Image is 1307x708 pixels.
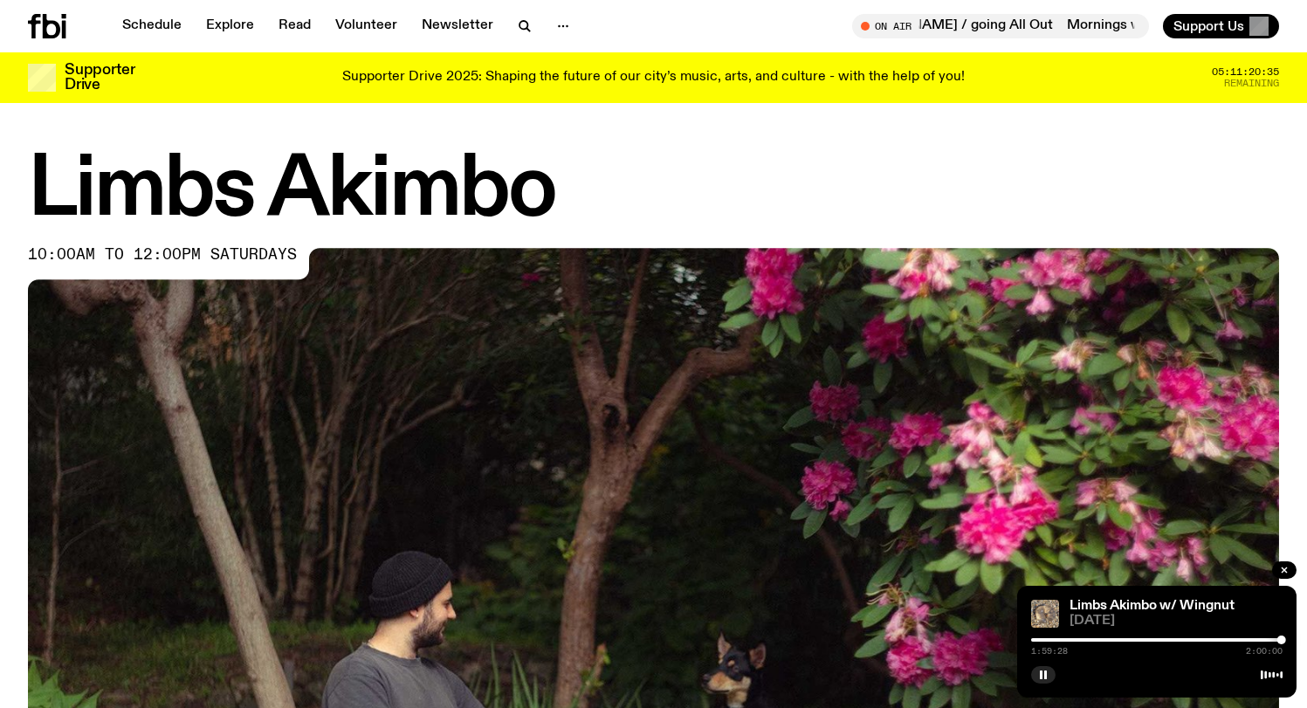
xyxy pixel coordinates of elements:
[268,14,321,38] a: Read
[196,14,265,38] a: Explore
[1070,615,1283,628] span: [DATE]
[1031,647,1068,656] span: 1:59:28
[28,248,297,262] span: 10:00am to 12:00pm saturdays
[411,14,504,38] a: Newsletter
[852,14,1149,38] button: On AirMornings with [PERSON_NAME] / going All OutMornings with [PERSON_NAME] / going All Out
[325,14,408,38] a: Volunteer
[1224,79,1279,88] span: Remaining
[1070,599,1235,613] a: Limbs Akimbo w/ Wingnut
[28,152,1279,230] h1: Limbs Akimbo
[1173,18,1244,34] span: Support Us
[112,14,192,38] a: Schedule
[1163,14,1279,38] button: Support Us
[342,70,965,86] p: Supporter Drive 2025: Shaping the future of our city’s music, arts, and culture - with the help o...
[1246,647,1283,656] span: 2:00:00
[1212,67,1279,77] span: 05:11:20:35
[65,63,134,93] h3: Supporter Drive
